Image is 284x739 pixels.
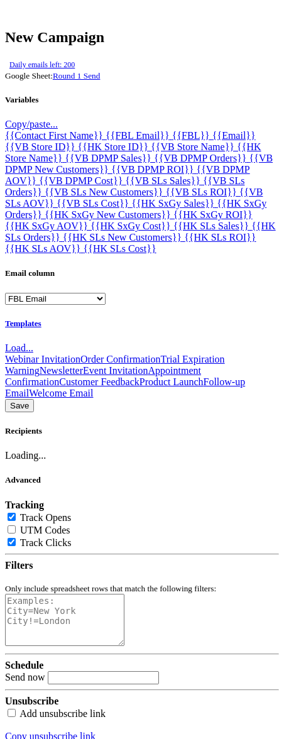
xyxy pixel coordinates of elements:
a: Load... [5,342,33,353]
a: {{HK SxGy Cost}} [90,221,173,231]
a: {{HK SxGy ROI}} [173,209,253,220]
a: Templates [5,319,41,328]
a: {{HK Store ID}} [78,141,151,152]
a: Webinar Invitation [5,354,80,364]
a: Event Invitation [83,365,148,376]
strong: Tracking [5,500,44,510]
span: Send now [5,672,45,682]
a: {{HK SLs Sales}} [173,221,252,231]
strong: Filters [5,560,33,571]
label: Track Opens [20,512,72,523]
a: {{VB SLs Cost}} [57,198,131,209]
a: {{VB Store ID}} [5,141,78,152]
a: Round 1 Send [53,71,101,80]
a: Follow-up Email [5,376,245,398]
h5: Variables [5,95,279,105]
a: Appointment Confirmation [5,365,201,387]
a: {{HK SxGy AOV}} [5,221,90,231]
a: {{HK Store Name}} [5,141,261,163]
a: {{VB SLs AOV}} [5,187,263,209]
div: Loading... [5,426,279,461]
h5: Recipients [5,426,279,436]
label: Add unsubscribe link [19,708,106,719]
strong: Schedule [5,660,43,671]
a: {{HK SLs AOV}} [5,243,84,254]
a: {{VB DPMP Orders}} [154,153,249,163]
a: {{HK SLs Cost}} [84,243,156,254]
button: Save [5,399,34,412]
a: {{VB SLs Sales}} [125,175,203,186]
a: Customer Feedback [59,376,139,387]
a: {{VB SLs ROI}} [165,187,239,197]
a: {{HK SxGy New Customers}} [45,209,173,220]
a: {{VB DPMP AOV}} [5,164,250,186]
a: Newsletter [40,365,83,376]
a: {{VB DPMP ROI}} [111,164,196,175]
small: Only include spreadsheet rows that match the following filters: [5,584,216,593]
a: {{HK SLs New Customers}} [63,232,184,243]
a: {{FBL}} [172,130,212,141]
a: Welcome Email [29,388,93,398]
a: Product Launch [139,376,204,387]
a: {{HK SLs ROI}} [184,232,256,243]
a: {{HK SxGy Sales}} [131,198,217,209]
strong: Unsubscribe [5,696,58,706]
label: Track Clicks [20,537,72,548]
a: {{Contact First Name}} [5,130,106,141]
a: {{VB DPMP Cost}} [39,175,125,186]
label: UTM Codes [20,525,70,535]
a: {{HK SxGy Orders}} [5,198,266,220]
a: Copy/paste... [5,119,58,129]
a: {{VB SLs Orders}} [5,175,244,197]
h2: New Campaign [5,29,279,46]
a: {{VB DPMP New Customers}} [5,153,273,175]
a: {{VB SLs New Customers}} [45,187,166,197]
a: {{VB DPMP Sales}} [65,153,154,163]
a: {{Email}} [212,130,256,141]
h5: Advanced [5,475,279,485]
a: {{HK SLs Orders}} [5,221,276,243]
a: Trial Expiration Warning [5,354,225,376]
small: Google Sheet: [5,71,100,80]
span: Daily emails left: 200 [5,57,79,72]
a: {{VB Store Name}} [151,141,237,152]
a: Order Confirmation [80,354,161,364]
h5: Email column [5,268,279,278]
a: Daily emails left: 200 [5,60,79,69]
a: {{FBL Email}} [106,130,172,141]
